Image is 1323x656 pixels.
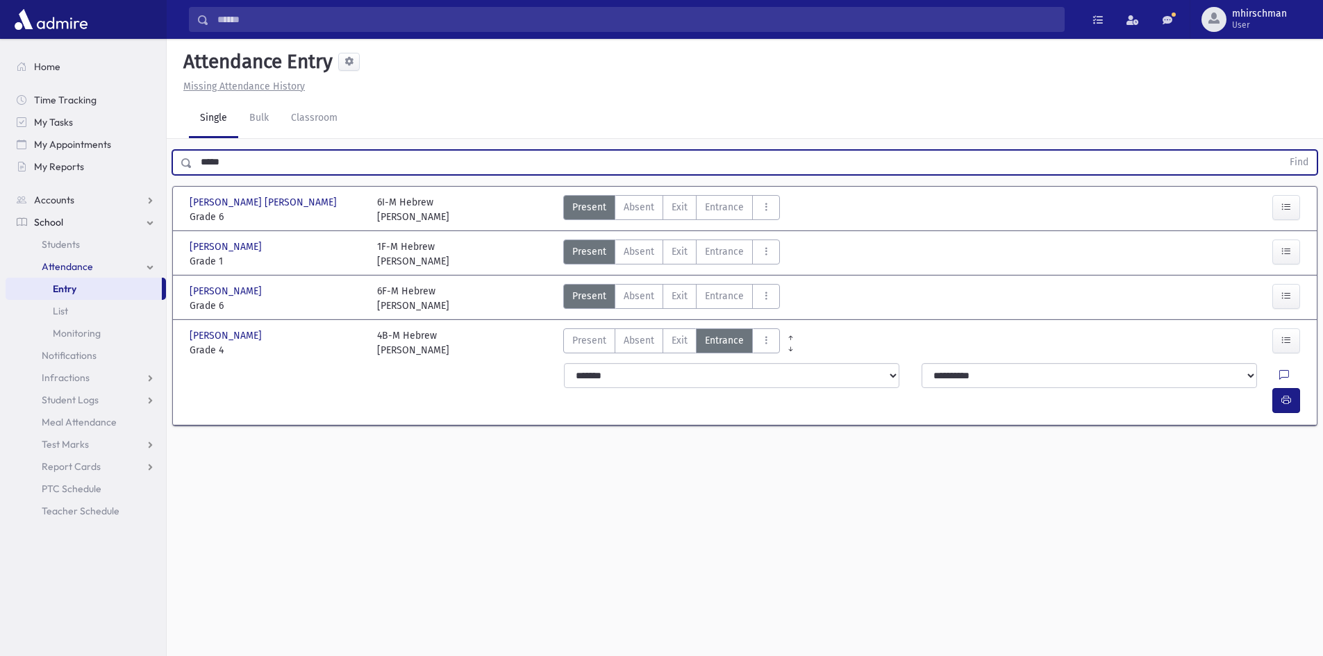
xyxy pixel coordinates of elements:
a: List [6,300,166,322]
span: Meal Attendance [42,416,117,428]
span: Notifications [42,349,97,362]
div: 4B-M Hebrew [PERSON_NAME] [377,328,449,358]
span: PTC Schedule [42,482,101,495]
span: Grade 1 [190,254,363,269]
a: Report Cards [6,455,166,478]
a: Single [189,99,238,138]
div: 6F-M Hebrew [PERSON_NAME] [377,284,449,313]
input: Search [209,7,1064,32]
span: My Reports [34,160,84,173]
div: AttTypes [563,195,780,224]
div: AttTypes [563,284,780,313]
span: Entrance [705,333,744,348]
a: Notifications [6,344,166,367]
a: Teacher Schedule [6,500,166,522]
a: Monitoring [6,322,166,344]
span: Infractions [42,371,90,384]
span: Present [572,244,606,259]
span: Entrance [705,200,744,215]
a: Missing Attendance History [178,81,305,92]
div: AttTypes [563,328,780,358]
a: Entry [6,278,162,300]
span: Report Cards [42,460,101,473]
a: Time Tracking [6,89,166,111]
span: Absent [624,289,654,303]
span: [PERSON_NAME] [PERSON_NAME] [190,195,340,210]
img: AdmirePro [11,6,91,33]
span: School [34,216,63,228]
span: [PERSON_NAME] [190,239,265,254]
u: Missing Attendance History [183,81,305,92]
a: Home [6,56,166,78]
a: School [6,211,166,233]
span: Entry [53,283,76,295]
a: Test Marks [6,433,166,455]
span: Grade 4 [190,343,363,358]
span: User [1232,19,1287,31]
span: Absent [624,333,654,348]
span: Home [34,60,60,73]
span: My Appointments [34,138,111,151]
a: PTC Schedule [6,478,166,500]
span: Monitoring [53,327,101,339]
a: My Tasks [6,111,166,133]
span: Test Marks [42,438,89,451]
span: Entrance [705,289,744,303]
span: Absent [624,244,654,259]
span: Exit [672,200,688,215]
span: Grade 6 [190,298,363,313]
span: mhirschman [1232,8,1287,19]
span: Present [572,333,606,348]
button: Find [1281,151,1317,174]
span: [PERSON_NAME] [190,328,265,343]
a: Student Logs [6,389,166,411]
span: Absent [624,200,654,215]
a: Infractions [6,367,166,389]
span: Attendance [42,260,93,273]
a: Attendance [6,255,166,278]
a: Meal Attendance [6,411,166,433]
a: Accounts [6,189,166,211]
span: Exit [672,333,688,348]
span: Time Tracking [34,94,97,106]
span: Teacher Schedule [42,505,119,517]
span: [PERSON_NAME] [190,284,265,298]
span: Students [42,238,80,251]
span: List [53,305,68,317]
div: 1F-M Hebrew [PERSON_NAME] [377,239,449,269]
span: Present [572,200,606,215]
span: Entrance [705,244,744,259]
div: 6I-M Hebrew [PERSON_NAME] [377,195,449,224]
span: My Tasks [34,116,73,128]
span: Grade 6 [190,210,363,224]
span: Accounts [34,194,74,206]
a: My Appointments [6,133,166,155]
span: Exit [672,244,688,259]
div: AttTypes [563,239,780,269]
a: Classroom [280,99,349,138]
span: Exit [672,289,688,303]
span: Present [572,289,606,303]
h5: Attendance Entry [178,50,333,74]
a: My Reports [6,155,166,178]
span: Student Logs [42,394,99,406]
a: Students [6,233,166,255]
a: Bulk [238,99,280,138]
